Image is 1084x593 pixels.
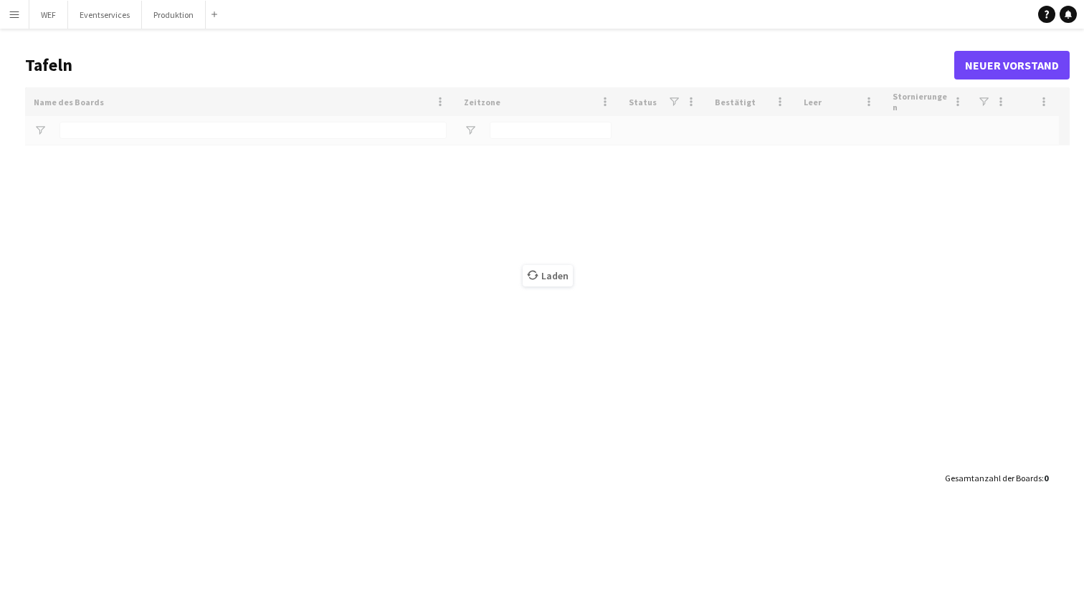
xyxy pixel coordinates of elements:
[945,464,1048,492] div: :
[523,265,573,286] span: Laden
[29,1,68,29] button: WEF
[945,473,1042,483] span: Gesamtanzahl der Boards
[142,1,206,29] button: Produktion
[954,51,1070,79] a: Neuer Vorstand
[68,1,142,29] button: Eventservices
[25,54,954,76] h1: Tafeln
[1044,473,1048,483] span: 0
